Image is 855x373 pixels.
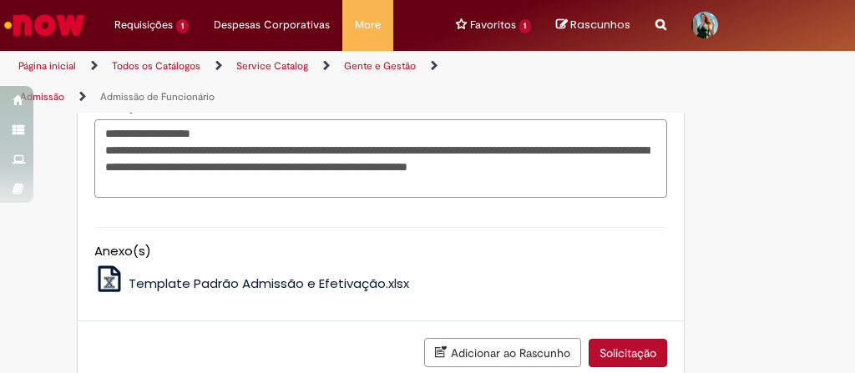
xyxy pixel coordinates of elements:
span: 1 [519,19,532,33]
a: No momento, sua lista de rascunhos tem 0 Itens [556,17,630,33]
button: Adicionar ao Rascunho [424,338,581,367]
a: Template Padrão Admissão e Efetivação.xlsx [94,275,410,292]
span: 1 [176,19,189,33]
span: Template Padrão Admissão e Efetivação.xlsx [129,275,409,292]
span: Favoritos [470,17,516,33]
a: Página inicial [18,59,76,73]
span: Requisições [114,17,173,33]
span: More [355,17,381,33]
button: Solicitação [589,339,667,367]
span: Rascunhos [570,17,630,33]
a: Gente e Gestão [344,59,416,73]
a: Admissão [20,90,64,103]
h5: Anexo(s) [94,244,668,259]
img: ServiceNow [2,8,88,42]
ul: Trilhas de página [13,51,486,113]
a: Service Catalog [236,59,308,73]
textarea: Descrição [94,119,668,197]
a: Admissão de Funcionário [100,90,215,103]
a: Todos os Catálogos [112,59,200,73]
span: Despesas Corporativas [214,17,330,33]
